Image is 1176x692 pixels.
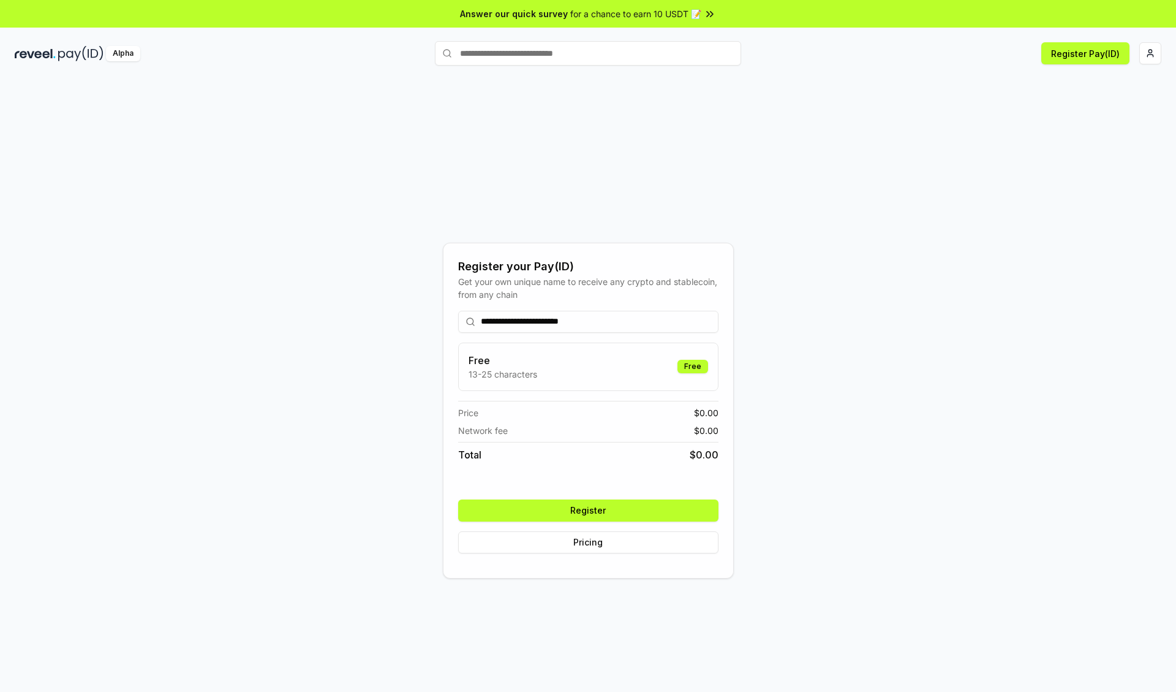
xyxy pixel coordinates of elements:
[15,46,56,61] img: reveel_dark
[694,406,718,419] span: $ 0.00
[690,447,718,462] span: $ 0.00
[458,531,718,553] button: Pricing
[1041,42,1129,64] button: Register Pay(ID)
[469,353,537,368] h3: Free
[694,424,718,437] span: $ 0.00
[458,500,718,522] button: Register
[677,360,708,373] div: Free
[458,406,478,419] span: Price
[460,7,568,20] span: Answer our quick survey
[458,447,481,462] span: Total
[58,46,104,61] img: pay_id
[458,275,718,301] div: Get your own unique name to receive any crypto and stablecoin, from any chain
[458,258,718,275] div: Register your Pay(ID)
[570,7,701,20] span: for a chance to earn 10 USDT 📝
[106,46,140,61] div: Alpha
[458,424,508,437] span: Network fee
[469,368,537,381] p: 13-25 characters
